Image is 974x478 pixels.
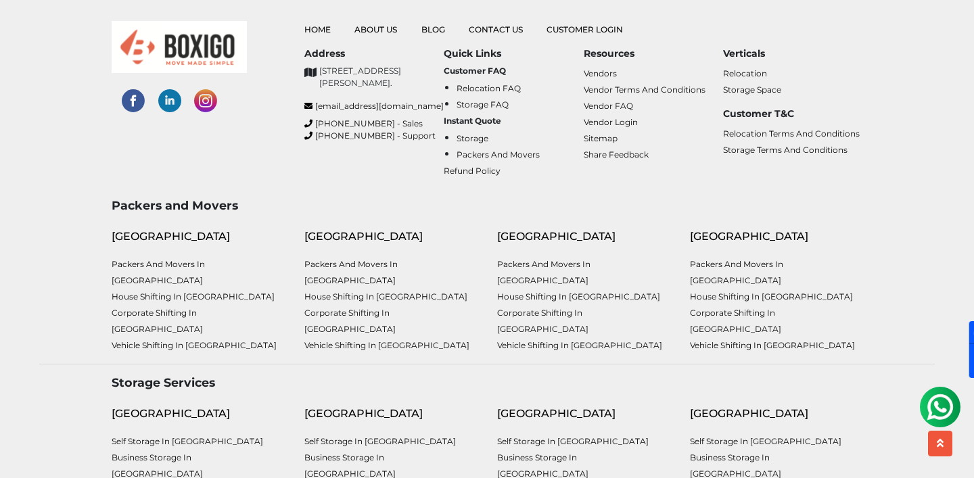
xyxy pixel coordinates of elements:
[723,48,862,59] h6: Verticals
[319,65,444,89] p: [STREET_ADDRESS][PERSON_NAME].
[457,149,540,160] a: Packers and Movers
[112,291,275,302] a: House shifting in [GEOGRAPHIC_DATA]
[584,101,633,111] a: Vendor FAQ
[584,117,638,127] a: Vendor Login
[444,48,583,59] h6: Quick Links
[304,436,456,446] a: Self Storage in [GEOGRAPHIC_DATA]
[112,21,247,73] img: boxigo_logo_small
[690,436,841,446] a: Self Storage in [GEOGRAPHIC_DATA]
[497,229,670,245] div: [GEOGRAPHIC_DATA]
[723,85,781,95] a: Storage Space
[14,14,41,41] img: whatsapp-icon.svg
[112,259,205,285] a: Packers and Movers in [GEOGRAPHIC_DATA]
[497,308,588,334] a: Corporate Shifting in [GEOGRAPHIC_DATA]
[304,308,396,334] a: Corporate Shifting in [GEOGRAPHIC_DATA]
[584,68,617,78] a: Vendors
[304,259,398,285] a: Packers and Movers in [GEOGRAPHIC_DATA]
[444,116,501,126] b: Instant Quote
[444,66,506,76] b: Customer FAQ
[112,308,203,334] a: Corporate Shifting in [GEOGRAPHIC_DATA]
[457,99,509,110] a: Storage FAQ
[304,130,444,142] a: [PHONE_NUMBER] - Support
[584,149,649,160] a: Share Feedback
[304,118,444,130] a: [PHONE_NUMBER] - Sales
[457,83,521,93] a: Relocation FAQ
[723,108,862,120] h6: Customer T&C
[444,166,501,176] a: Refund Policy
[723,128,860,139] a: Relocation Terms and Conditions
[547,24,623,34] a: Customer Login
[194,89,217,112] img: instagram-social-links
[112,198,862,212] h3: Packers and Movers
[690,291,853,302] a: House shifting in [GEOGRAPHIC_DATA]
[690,406,862,422] div: [GEOGRAPHIC_DATA]
[158,89,181,112] img: linked-in-social-links
[723,145,848,155] a: Storage Terms and Conditions
[112,406,284,422] div: [GEOGRAPHIC_DATA]
[304,24,331,34] a: Home
[497,436,649,446] a: Self Storage in [GEOGRAPHIC_DATA]
[690,229,862,245] div: [GEOGRAPHIC_DATA]
[304,340,469,350] a: Vehicle shifting in [GEOGRAPHIC_DATA]
[584,48,723,59] h6: Resources
[354,24,397,34] a: About Us
[304,100,444,112] a: [EMAIL_ADDRESS][DOMAIN_NAME]
[690,340,855,350] a: Vehicle shifting in [GEOGRAPHIC_DATA]
[122,89,145,112] img: facebook-social-links
[112,229,284,245] div: [GEOGRAPHIC_DATA]
[497,259,590,285] a: Packers and Movers in [GEOGRAPHIC_DATA]
[112,340,277,350] a: Vehicle shifting in [GEOGRAPHIC_DATA]
[497,340,662,350] a: Vehicle shifting in [GEOGRAPHIC_DATA]
[304,229,477,245] div: [GEOGRAPHIC_DATA]
[457,133,488,143] a: Storage
[497,291,660,302] a: House shifting in [GEOGRAPHIC_DATA]
[690,308,781,334] a: Corporate Shifting in [GEOGRAPHIC_DATA]
[690,259,783,285] a: Packers and Movers in [GEOGRAPHIC_DATA]
[304,48,444,59] h6: Address
[584,85,705,95] a: Vendor Terms and Conditions
[112,375,862,389] h3: Storage Services
[928,431,952,456] button: scroll up
[304,291,467,302] a: House shifting in [GEOGRAPHIC_DATA]
[584,133,618,143] a: Sitemap
[112,436,263,446] a: Self Storage in [GEOGRAPHIC_DATA]
[723,68,767,78] a: Relocation
[497,406,670,422] div: [GEOGRAPHIC_DATA]
[304,406,477,422] div: [GEOGRAPHIC_DATA]
[469,24,523,34] a: Contact Us
[421,24,445,34] a: Blog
